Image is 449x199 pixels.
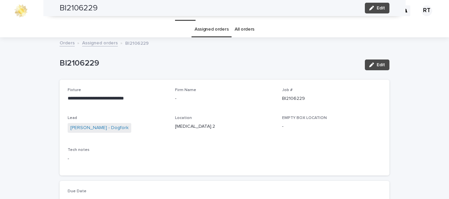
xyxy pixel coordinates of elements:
[82,39,118,46] a: Assigned orders
[282,88,292,92] span: Job #
[13,4,28,17] img: 0ffKfDbyRa2Iv8hnaAqg
[175,116,192,120] span: Location
[421,5,432,16] div: RT
[125,39,149,46] p: BI2106229
[195,22,229,37] a: Assigned orders
[68,116,77,120] span: Lead
[175,123,274,130] p: [MEDICAL_DATA].2
[68,155,381,162] p: -
[60,58,359,68] p: BI2106229
[60,39,75,46] a: Orders
[68,189,87,193] span: Due Date
[377,63,385,67] span: Edit
[282,116,327,120] span: EMPTY BOX LOCATION
[282,123,381,130] p: -
[365,59,389,70] button: Edit
[68,88,81,92] span: Fixture
[68,148,90,152] span: Tech notes
[175,95,274,102] p: -
[282,95,381,102] p: BI2106229
[175,88,196,92] span: Firm Name
[235,22,254,37] a: All orders
[70,124,129,131] a: [PERSON_NAME] - Dogfork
